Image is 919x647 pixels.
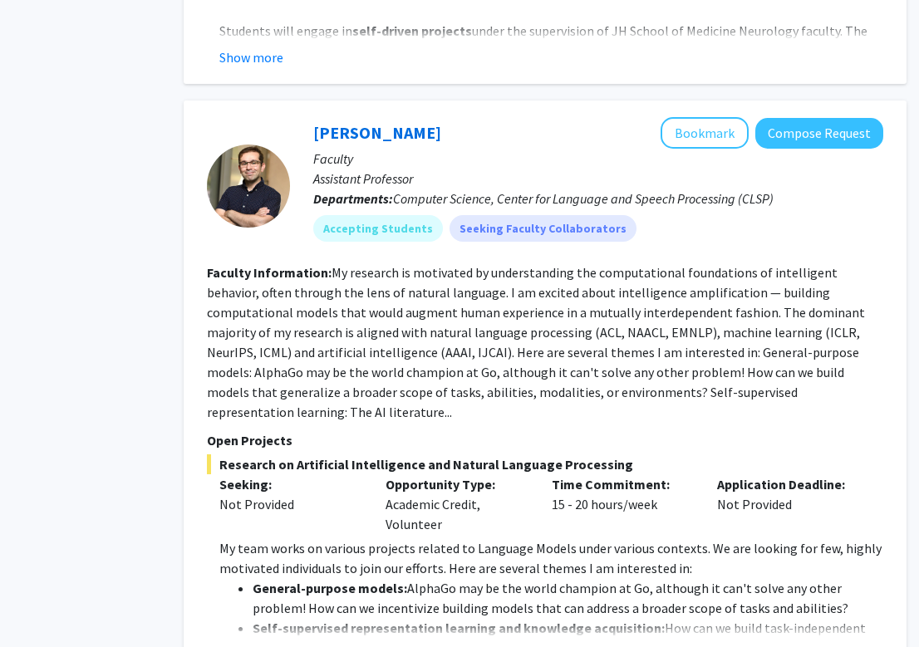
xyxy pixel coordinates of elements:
mat-chip: Accepting Students [313,215,443,242]
strong: General-purpose models: [253,580,407,596]
span: Research on Artificial Intelligence and Natural Language Processing [207,454,883,474]
p: Open Projects [207,430,883,450]
div: 15 - 20 hours/week [539,474,705,534]
b: Departments: [313,190,393,207]
div: Not Provided [219,494,361,514]
iframe: Chat [12,572,71,635]
button: Compose Request to Daniel Khashabi [755,118,883,149]
p: My team works on various projects related to Language Models under various contexts. We are looki... [219,538,883,578]
mat-chip: Seeking Faculty Collaborators [450,215,636,242]
li: AlphaGo may be the world champion at Go, although it can't solve any other problem! How can we in... [253,578,883,618]
fg-read-more: My research is motivated by understanding the computational foundations of intelligent behavior, ... [207,264,865,420]
p: Faculty [313,149,883,169]
p: Seeking: [219,474,361,494]
strong: Self-supervised representation learning and knowledge acquisition: [253,620,665,636]
span: Computer Science, Center for Language and Speech Processing (CLSP) [393,190,774,207]
div: Academic Credit, Volunteer [373,474,539,534]
b: Faculty Information: [207,264,332,281]
p: Opportunity Type: [386,474,527,494]
p: Time Commitment: [552,474,693,494]
p: Application Deadline: [717,474,858,494]
a: [PERSON_NAME] [313,122,441,143]
strong: self-driven projects [352,22,472,39]
div: Not Provided [705,474,871,534]
p: Students will engage in under the supervision of JH School of Medicine Neurology faculty. The pro... [219,21,883,81]
button: Add Daniel Khashabi to Bookmarks [661,117,749,149]
p: Assistant Professor [313,169,883,189]
button: Show more [219,47,283,67]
